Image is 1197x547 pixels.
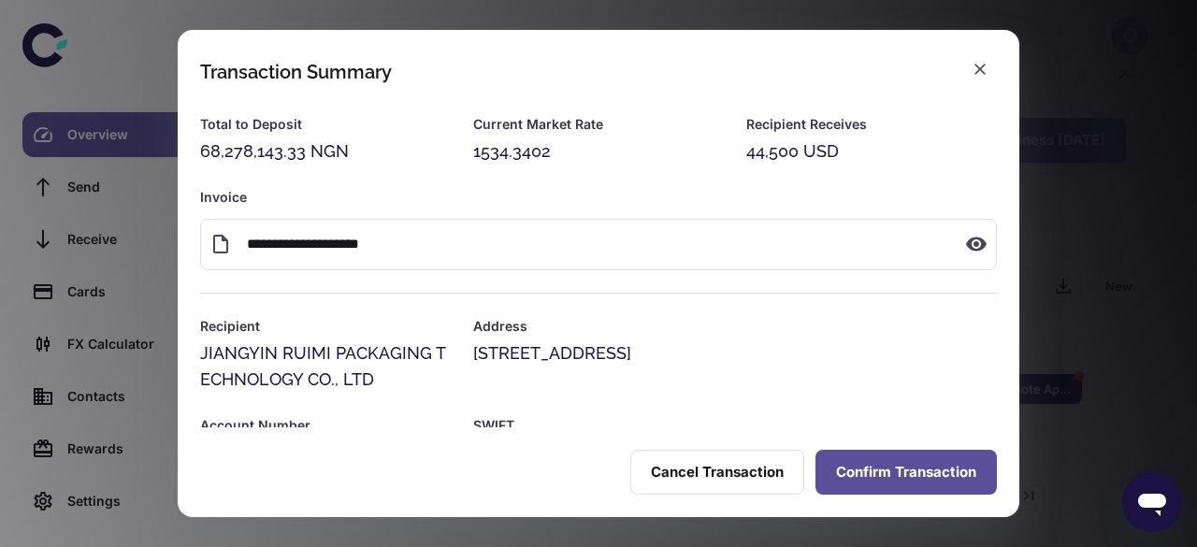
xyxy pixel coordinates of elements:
h6: Address [473,316,997,337]
div: [STREET_ADDRESS] [473,340,997,367]
h6: Current Market Rate [473,114,724,135]
h6: Total to Deposit [200,114,451,135]
div: Transaction Summary [200,61,392,83]
h6: SWIFT [473,415,997,436]
div: 68,278,143.33 NGN [200,138,451,165]
button: Cancel Transaction [630,450,804,495]
h6: Invoice [200,187,997,208]
div: 44,500 USD [746,138,997,165]
button: Confirm Transaction [815,450,997,495]
iframe: Button to launch messaging window [1122,472,1182,532]
h6: Recipient Receives [746,114,997,135]
h6: Account Number [200,415,451,436]
h6: Recipient [200,316,451,337]
div: JIANGYIN RUIMI PACKAGING TECHNOLOGY CO., LTD [200,340,451,393]
div: 1534.3402 [473,138,724,165]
